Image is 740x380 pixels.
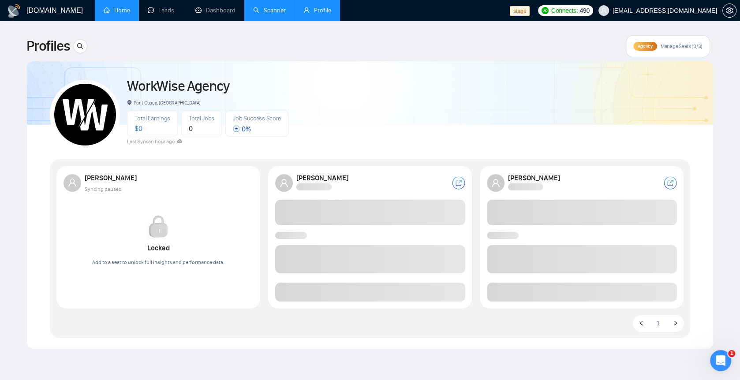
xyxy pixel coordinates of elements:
img: WorkWise Agency [54,84,116,145]
iframe: Intercom live chat [710,350,731,371]
span: 0 [189,124,193,133]
span: Job Success Score [233,115,281,122]
span: $ 0 [135,124,142,133]
button: search [73,39,87,53]
span: user [280,179,288,187]
a: searchScanner [253,7,286,14]
span: 0 % [233,125,250,133]
span: Parit Cuaca, [GEOGRAPHIC_DATA] [127,100,200,106]
span: user [303,7,310,13]
button: right [670,318,681,329]
a: homeHome [104,7,130,14]
span: right [673,320,678,326]
li: 1 [653,318,663,329]
span: setting [723,7,736,14]
span: environment [127,100,132,105]
span: Add to a seat to unlock full insights and performance data. [92,259,224,265]
a: WorkWise Agency [127,78,229,95]
button: setting [722,4,736,18]
span: Total Earnings [135,115,170,122]
a: messageLeads [148,7,178,14]
strong: Locked [147,244,170,252]
button: left [636,318,647,329]
li: Previous Page [636,318,647,329]
span: Syncing paused [85,185,122,194]
span: search [74,43,87,50]
span: Last Sync an hour ago [127,138,182,145]
img: Locked [146,214,171,239]
li: Next Page [670,318,681,329]
span: Profile [314,7,331,14]
span: user [68,178,77,187]
img: logo [7,4,21,18]
a: dashboardDashboard [195,7,235,14]
span: Total Jobs [189,115,214,122]
span: Profiles [26,36,70,57]
span: Manage Seats (3/3) [661,43,703,50]
span: 490 [579,6,589,15]
strong: [PERSON_NAME] [85,174,139,182]
strong: [PERSON_NAME] [296,174,351,182]
span: Connects: [551,6,578,15]
a: 1 [653,318,663,328]
span: Agency [638,43,652,49]
span: 1 [728,350,735,357]
strong: [PERSON_NAME] [508,174,563,182]
a: setting [722,7,736,14]
span: user [601,7,607,14]
span: user [491,179,500,187]
span: left [639,320,644,326]
span: stage [510,6,530,16]
img: upwork-logo.png [542,7,549,14]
